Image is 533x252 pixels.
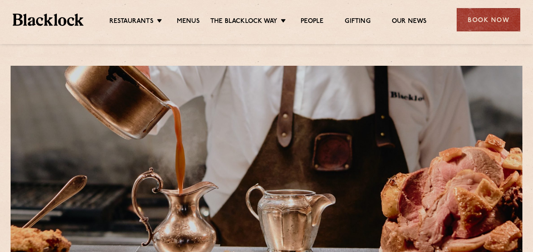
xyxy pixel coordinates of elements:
a: Our News [392,17,427,27]
a: Restaurants [109,17,153,27]
div: Book Now [457,8,520,31]
a: The Blacklock Way [210,17,277,27]
a: Gifting [345,17,370,27]
a: People [301,17,324,27]
img: BL_Textured_Logo-footer-cropped.svg [13,14,84,25]
a: Menus [177,17,200,27]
